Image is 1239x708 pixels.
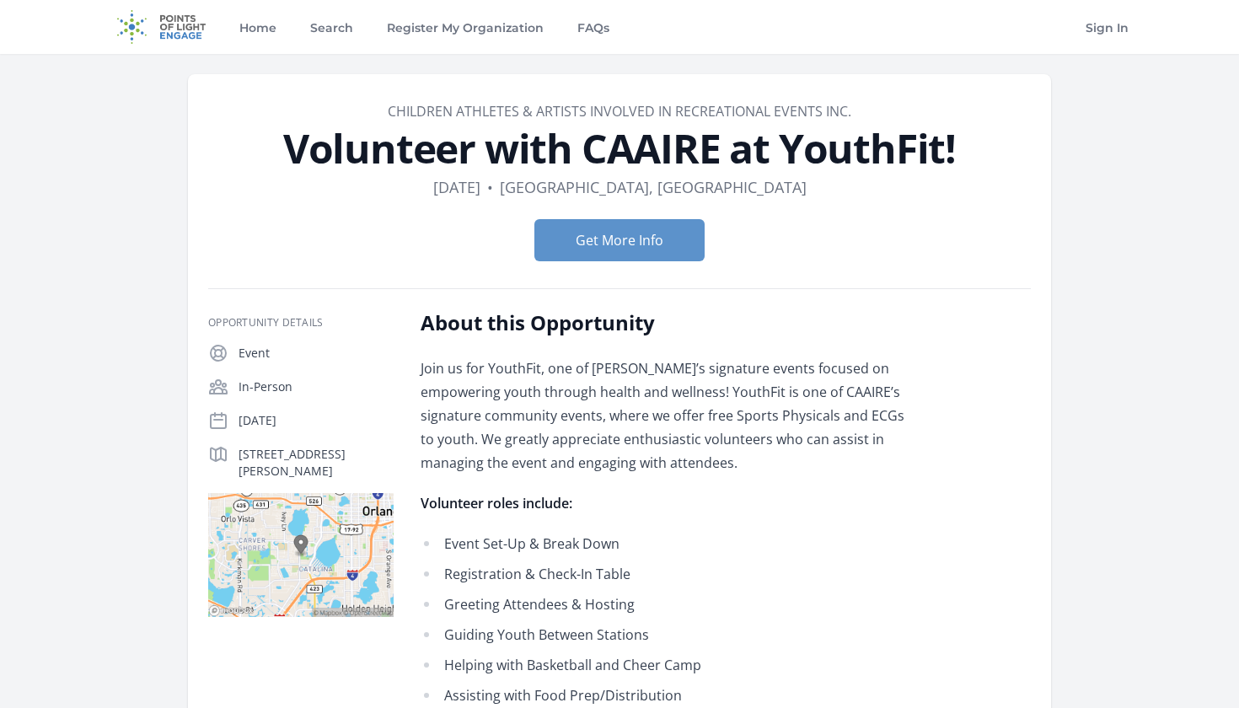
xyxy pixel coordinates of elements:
h2: About this Opportunity [421,309,914,336]
li: Greeting Attendees & Hosting [421,593,914,616]
li: Guiding Youth Between Stations [421,623,914,646]
li: Event Set-Up & Break Down [421,532,914,555]
li: Assisting with Food Prep/Distribution [421,684,914,707]
strong: Volunteer roles include: [421,494,572,512]
a: Children Athletes & Artists Involved in Recreational Events Inc. [388,102,851,121]
img: Map [208,493,394,617]
div: • [487,175,493,199]
h1: Volunteer with CAAIRE at YouthFit! [208,128,1031,169]
p: [DATE] [239,412,394,429]
li: Helping with Basketball and Cheer Camp [421,653,914,677]
li: Registration & Check-In Table [421,562,914,586]
h3: Opportunity Details [208,316,394,330]
button: Get More Info [534,219,705,261]
p: Event [239,345,394,362]
p: [STREET_ADDRESS][PERSON_NAME] [239,446,394,480]
p: Join us for YouthFit, one of [PERSON_NAME]’s signature events focused on empowering youth through... [421,357,914,475]
dd: [DATE] [433,175,480,199]
dd: [GEOGRAPHIC_DATA], [GEOGRAPHIC_DATA] [500,175,807,199]
p: In-Person [239,378,394,395]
